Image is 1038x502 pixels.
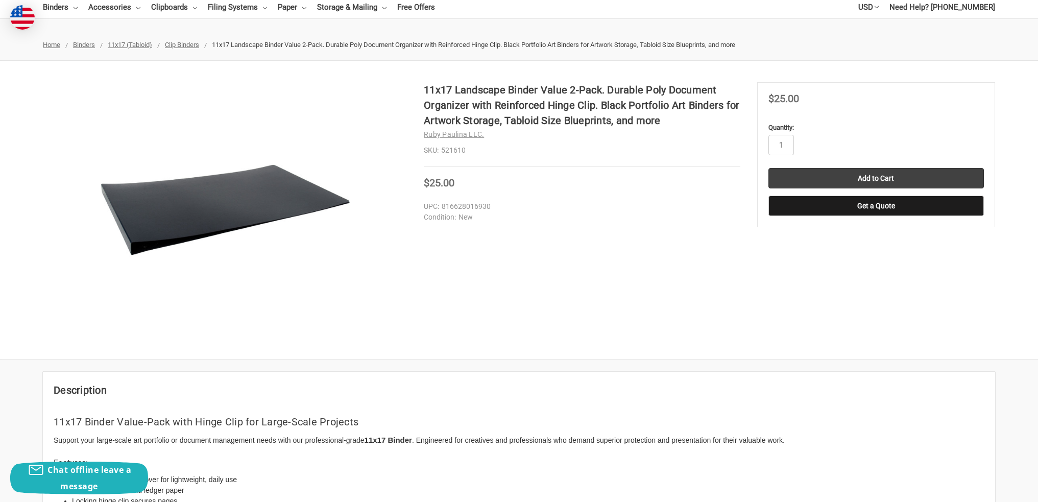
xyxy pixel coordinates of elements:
[424,145,740,156] dd: 521610
[424,130,484,138] a: Ruby Paulina LLC.
[54,457,984,469] h3: Features:
[10,5,35,30] img: duty and tax information for United States
[54,414,984,429] h2: 11x17 Binder Value-Pack with Hinge Clip for Large-Scale Projects
[424,201,439,212] dt: UPC:
[424,177,454,189] span: $25.00
[424,212,736,223] dd: New
[54,435,984,446] p: Support your large-scale art portfolio or document management needs with our professional-grade ....
[768,123,984,133] label: Quantity:
[72,485,984,496] li: Fits 11x17 tabloid and ledger paper
[54,383,984,398] h2: Description
[73,41,95,49] a: Binders
[768,196,984,216] button: Get a Quote
[47,464,131,492] span: Chat offline leave a message
[365,436,412,444] strong: 11x17 Binder
[72,474,984,485] li: Durable polyethylene cover for lightweight, daily use
[768,92,799,105] span: $25.00
[98,161,353,259] img: 11x17 Poly Pressboard Panels Featuring an 8" Hinge Clip | Black | Includes 2 Binders
[212,41,735,49] span: 11x17 Landscape Binder Value 2-Pack. Durable Poly Document Organizer with Reinforced Hinge Clip. ...
[424,145,439,156] dt: SKU:
[43,41,60,49] a: Home
[424,212,456,223] dt: Condition:
[768,168,984,188] input: Add to Cart
[424,201,736,212] dd: 816628016930
[10,462,148,494] button: Chat offline leave a message
[424,82,740,128] h1: 11x17 Landscape Binder Value 2-Pack. Durable Poly Document Organizer with Reinforced Hinge Clip. ...
[165,41,199,49] a: Clip Binders
[108,41,152,49] a: 11x17 (Tabloid)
